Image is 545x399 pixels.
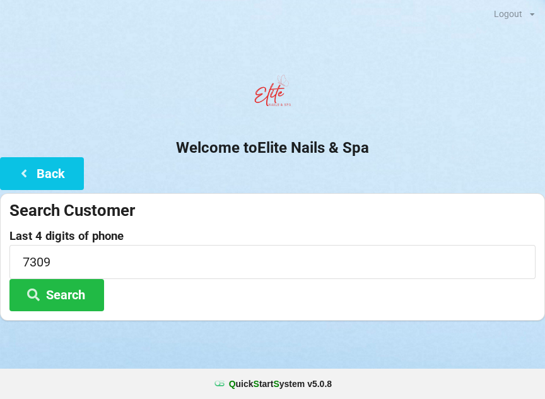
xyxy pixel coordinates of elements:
div: Search Customer [9,200,536,221]
label: Last 4 digits of phone [9,230,536,242]
span: S [254,379,259,389]
div: Logout [494,9,522,18]
span: Q [229,379,236,389]
button: Search [9,279,104,311]
img: favicon.ico [213,378,226,390]
img: EliteNailsSpa-Logo1.png [247,69,298,119]
b: uick tart ystem v 5.0.8 [229,378,332,390]
span: S [273,379,279,389]
input: 0000 [9,245,536,278]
